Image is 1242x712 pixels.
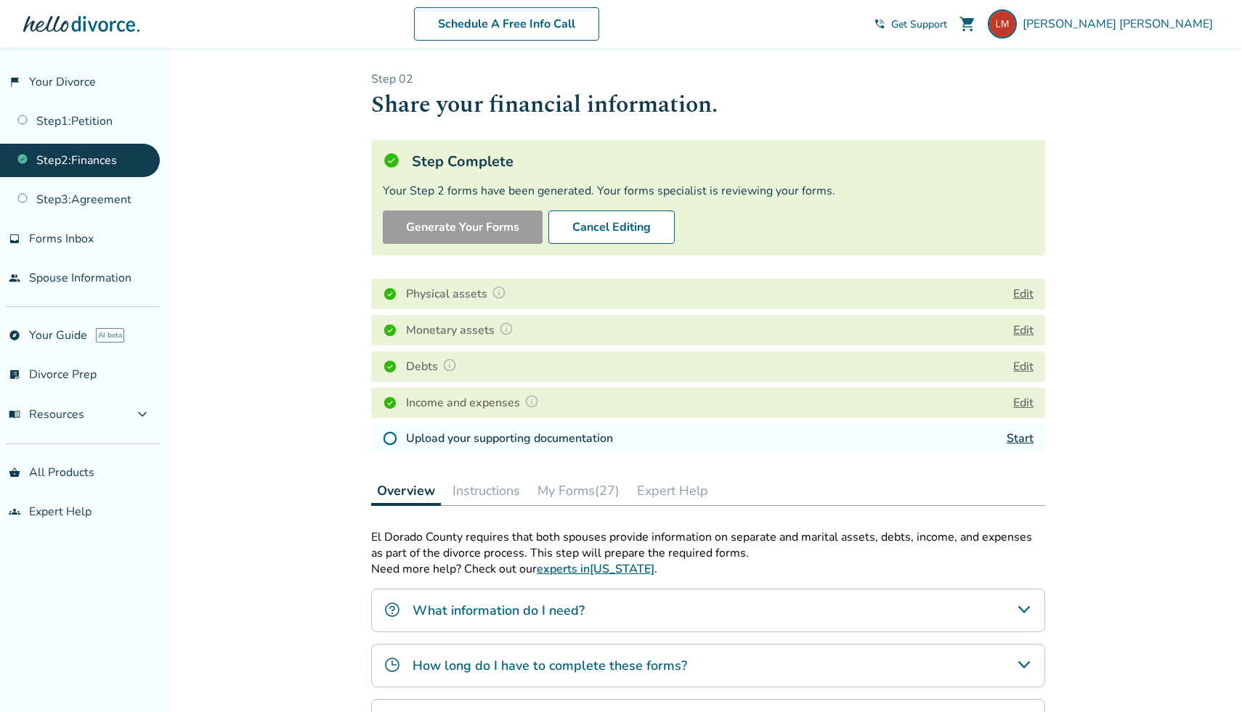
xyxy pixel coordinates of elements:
h4: Debts [406,357,461,376]
button: Edit [1013,358,1034,375]
span: AI beta [96,328,124,343]
h5: Step Complete [412,152,514,171]
h4: Income and expenses [406,393,543,412]
p: El Dorado County requires that both spouses provide information on separate and marital assets, d... [371,529,1045,561]
button: Cancel Editing [548,210,675,244]
img: Not Started [383,431,397,446]
p: Step 0 2 [371,71,1045,87]
div: What information do I need? [371,589,1045,632]
h4: Physical assets [406,285,511,303]
img: Question Mark [442,358,457,372]
button: Edit [1013,322,1034,339]
button: Edit [1013,394,1034,412]
a: Start [1007,430,1034,446]
button: My Forms(27) [532,476,625,505]
img: Question Mark [499,322,514,336]
span: [PERSON_NAME] [PERSON_NAME] [1023,16,1219,32]
span: expand_more [134,406,151,423]
span: shopping_basket [9,467,20,478]
span: people [9,272,20,284]
span: explore [9,330,20,341]
span: flag_2 [9,76,20,88]
img: Question Mark [524,394,539,409]
button: Overview [371,476,441,506]
button: Generate Your Forms [383,210,543,244]
span: shopping_cart [959,15,976,33]
img: Question Mark [492,285,506,300]
span: groups [9,506,20,517]
h4: Monetary assets [406,321,518,340]
a: experts in[US_STATE] [537,561,654,577]
h4: What information do I need? [413,601,585,620]
h4: Upload your supporting documentation [406,430,613,447]
span: menu_book [9,409,20,420]
span: Get Support [891,17,947,31]
h1: Share your financial information. [371,87,1045,123]
iframe: Chat Widget [1169,642,1242,712]
img: Completed [383,287,397,301]
img: Completed [383,359,397,374]
img: How long do I have to complete these forms? [383,656,401,674]
button: Expert Help [631,476,714,505]
span: inbox [9,233,20,245]
a: phone_in_talkGet Support [874,17,947,31]
img: Completed [383,323,397,337]
img: What information do I need? [383,601,401,618]
span: Resources [9,406,84,422]
span: phone_in_talk [874,18,885,30]
h4: How long do I have to complete these forms? [413,656,687,675]
div: How long do I have to complete these forms? [371,644,1045,687]
a: Schedule A Free Info Call [414,7,599,41]
p: Need more help? Check out our . [371,561,1045,577]
span: Forms Inbox [29,231,94,247]
button: Edit [1013,285,1034,303]
button: Instructions [447,476,526,505]
span: list_alt_check [9,369,20,380]
img: Completed [383,396,397,410]
img: lisa@lmasonphotography.com [988,9,1017,38]
div: Your Step 2 forms have been generated. Your forms specialist is reviewing your forms. [383,183,1034,199]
